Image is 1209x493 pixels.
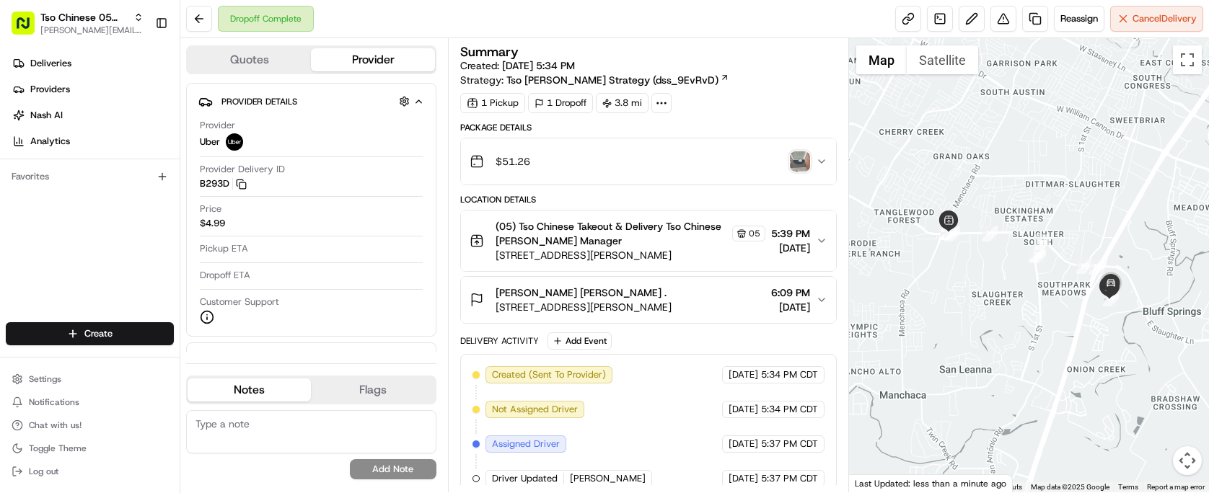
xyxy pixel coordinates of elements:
[502,59,575,72] span: [DATE] 5:34 PM
[1110,6,1203,32] button: CancelDelivery
[6,392,174,412] button: Notifications
[1076,258,1092,274] div: 15
[790,151,810,172] img: photo_proof_of_delivery image
[460,122,837,133] div: Package Details
[188,378,311,401] button: Notes
[29,373,61,385] span: Settings
[771,285,810,300] span: 6:09 PM
[6,438,174,458] button: Toggle Theme
[6,461,174,481] button: Log out
[492,472,558,485] span: Driver Updated
[1031,483,1109,491] span: Map data ©2025 Google
[6,130,180,153] a: Analytics
[200,203,221,216] span: Price
[188,48,311,71] button: Quotes
[29,419,82,431] span: Chat with us!
[30,135,70,148] span: Analytics
[6,369,174,389] button: Settings
[492,368,606,381] span: Created (Sent To Provider)
[771,300,810,314] span: [DATE]
[461,138,836,185] button: $51.26photo_proof_of_delivery image
[496,300,672,314] span: [STREET_ADDRESS][PERSON_NAME]
[729,472,758,485] span: [DATE]
[200,217,225,230] span: $4.99
[6,6,149,40] button: Tso Chinese 05 [PERSON_NAME][PERSON_NAME][EMAIL_ADDRESS][DOMAIN_NAME]
[6,415,174,435] button: Chat with us!
[460,45,519,58] h3: Summary
[29,466,58,477] span: Log out
[460,58,575,73] span: Created:
[907,45,978,74] button: Show satellite imagery
[30,83,70,96] span: Providers
[771,226,810,241] span: 5:39 PM
[460,93,525,113] div: 1 Pickup
[570,472,646,485] span: [PERSON_NAME]
[6,322,174,345] button: Create
[200,177,247,190] button: B293D
[1089,259,1105,275] div: 16
[30,109,63,122] span: Nash AI
[1054,6,1104,32] button: Reassign
[40,25,144,36] button: [PERSON_NAME][EMAIL_ADDRESS][DOMAIN_NAME]
[492,438,560,450] span: Assigned Driver
[30,57,71,70] span: Deliveries
[982,226,998,241] div: 11
[496,248,765,262] span: [STREET_ADDRESS][PERSON_NAME]
[200,163,285,176] span: Provider Delivery ID
[596,93,649,113] div: 3.8 mi
[311,48,434,71] button: Provider
[729,403,758,416] span: [DATE]
[1147,483,1205,491] a: Report a map error
[761,438,818,450] span: 5:37 PM CDT
[200,269,250,282] span: Dropoff ETA
[461,210,836,271] button: (05) Tso Chinese Takeout & Delivery Tso Chinese [PERSON_NAME] Manager05[STREET_ADDRESS][PERSON_NA...
[853,474,900,492] a: Open this area in Google Maps (opens a new window)
[729,368,758,381] span: [DATE]
[460,335,539,347] div: Delivery Activity
[200,119,235,132] span: Provider
[200,296,279,308] span: Customer Support
[84,327,113,340] span: Create
[492,403,578,416] span: Not Assigned Driver
[198,89,424,113] button: Provider Details
[496,154,530,169] span: $51.26
[849,474,1013,492] div: Last Updated: less than a minute ago
[6,52,180,75] a: Deliveries
[6,165,174,188] div: Favorites
[528,93,593,113] div: 1 Dropoff
[749,228,760,239] span: 05
[761,403,818,416] span: 5:34 PM CDT
[729,438,758,450] span: [DATE]
[853,474,900,492] img: Google
[1029,246,1045,262] div: 12
[1133,12,1197,25] span: Cancel Delivery
[761,368,818,381] span: 5:34 PM CDT
[1060,12,1098,25] span: Reassign
[460,73,729,87] div: Strategy:
[6,104,180,127] a: Nash AI
[496,285,667,300] span: [PERSON_NAME] [PERSON_NAME] .
[29,396,79,408] span: Notifications
[221,96,297,107] span: Provider Details
[200,136,220,148] span: Uber
[460,194,837,205] div: Location Details
[29,443,87,454] span: Toggle Theme
[1034,234,1050,250] div: 14
[461,277,836,323] button: [PERSON_NAME] [PERSON_NAME] .[STREET_ADDRESS][PERSON_NAME]6:09 PM[DATE]
[1173,446,1202,475] button: Map camera controls
[506,73,718,87] span: Tso [PERSON_NAME] Strategy (dss_9EvRvD)
[200,242,248,255] span: Pickup ETA
[40,10,128,25] button: Tso Chinese 05 [PERSON_NAME]
[941,224,957,240] div: 8
[496,219,729,248] span: (05) Tso Chinese Takeout & Delivery Tso Chinese [PERSON_NAME] Manager
[311,378,434,401] button: Flags
[856,45,907,74] button: Show street map
[6,78,180,101] a: Providers
[1030,247,1046,263] div: 13
[548,332,612,350] button: Add Event
[1173,45,1202,74] button: Toggle fullscreen view
[761,472,818,485] span: 5:37 PM CDT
